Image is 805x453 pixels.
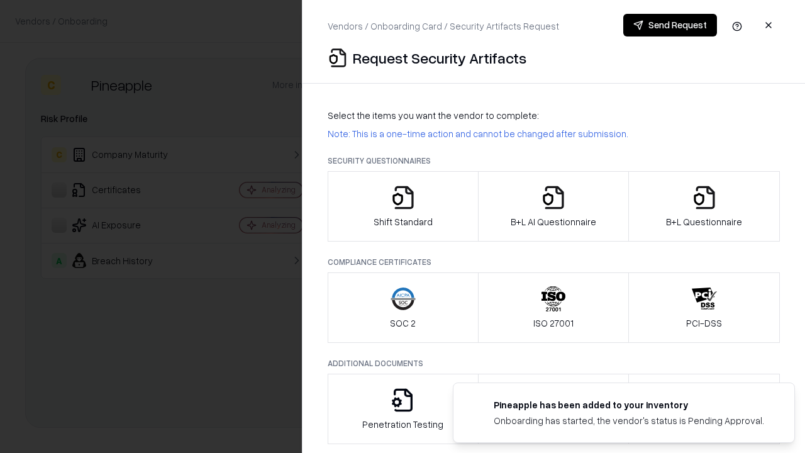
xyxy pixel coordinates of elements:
button: Shift Standard [328,171,479,242]
p: Request Security Artifacts [353,48,526,68]
button: Data Processing Agreement [628,374,780,444]
p: PCI-DSS [686,316,722,330]
img: pineappleenergy.com [469,398,484,413]
button: SOC 2 [328,272,479,343]
p: Select the items you want the vendor to complete: [328,109,780,122]
div: Pineapple has been added to your inventory [494,398,764,411]
button: PCI-DSS [628,272,780,343]
p: Compliance Certificates [328,257,780,267]
p: Additional Documents [328,358,780,369]
button: Privacy Policy [478,374,630,444]
button: B+L AI Questionnaire [478,171,630,242]
button: B+L Questionnaire [628,171,780,242]
p: Shift Standard [374,215,433,228]
p: Vendors / Onboarding Card / Security Artifacts Request [328,20,559,33]
p: B+L Questionnaire [666,215,742,228]
button: Penetration Testing [328,374,479,444]
p: Penetration Testing [362,418,443,431]
div: Onboarding has started, the vendor's status is Pending Approval. [494,414,764,427]
button: ISO 27001 [478,272,630,343]
p: SOC 2 [390,316,416,330]
p: B+L AI Questionnaire [511,215,596,228]
p: Security Questionnaires [328,155,780,166]
p: ISO 27001 [533,316,574,330]
p: Note: This is a one-time action and cannot be changed after submission. [328,127,780,140]
button: Send Request [623,14,717,36]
